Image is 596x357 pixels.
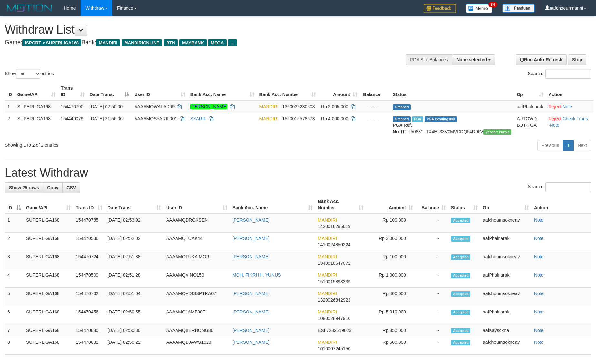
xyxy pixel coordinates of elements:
label: Search: [528,69,591,79]
td: 8 [5,336,24,355]
h1: Latest Withdraw [5,166,591,179]
a: Note [534,291,544,296]
span: AAAAMQWALAD99 [134,104,175,109]
span: MANDIRI [318,236,337,241]
td: Rp 1,000,000 [366,269,416,288]
a: Reject [549,116,561,121]
span: Copy 1420016295619 to clipboard [318,224,350,229]
td: 5 [5,288,24,306]
th: Date Trans.: activate to sort column descending [87,82,132,101]
label: Show entries [5,69,54,79]
td: Rp 100,000 [366,251,416,269]
td: 154470680 [73,324,105,336]
span: BSI [318,328,325,333]
td: Rp 5,010,000 [366,306,416,324]
span: MANDIRI [318,340,337,345]
th: Game/API: activate to sort column ascending [24,195,73,214]
td: Rp 500,000 [366,336,416,355]
a: Run Auto-Refresh [516,54,567,65]
a: Note [534,340,544,345]
img: Feedback.jpg [424,4,456,13]
div: Showing 1 to 2 of 2 entries [5,139,244,148]
span: MEGA [208,39,227,46]
td: AAAAMQFUKAIMORI [164,251,230,269]
td: 4 [5,269,24,288]
th: ID [5,82,15,101]
span: CSV [66,185,76,190]
a: MOH. FIKRI HI. YUNUS [232,273,281,278]
td: 6 [5,306,24,324]
div: - - - [362,115,388,122]
a: Note [534,236,544,241]
a: Stop [568,54,586,65]
td: - [416,288,449,306]
td: [DATE] 02:53:02 [105,214,164,233]
span: 34 [488,2,497,7]
a: [PERSON_NAME] [232,254,269,259]
th: Op: activate to sort column ascending [514,82,546,101]
td: AAAAMQADISSPTRA07 [164,288,230,306]
span: Vendor URL: https://trx4.1velocity.biz [483,129,511,135]
span: Accepted [451,340,470,345]
td: aafchournsokneav [480,336,531,355]
td: 154470456 [73,306,105,324]
th: Bank Acc. Name: activate to sort column ascending [188,82,257,101]
a: Note [534,217,544,223]
a: Note [534,254,544,259]
td: 1 [5,101,15,113]
td: AAAAMQBERHONG86 [164,324,230,336]
span: Copy 1080028947910 to clipboard [318,316,350,321]
th: Game/API: activate to sort column ascending [15,82,58,101]
span: Rp 2.005.000 [321,104,348,109]
a: SYARIF [190,116,207,121]
div: - - - [362,104,388,110]
td: AAAAMQVINO150 [164,269,230,288]
span: BTN [164,39,178,46]
th: Balance: activate to sort column ascending [416,195,449,214]
td: [DATE] 02:51:28 [105,269,164,288]
span: Grabbed [393,116,411,122]
span: Copy 1520015578673 to clipboard [282,116,315,121]
a: Copy [43,182,63,193]
span: 154470790 [61,104,83,109]
span: ... [228,39,237,46]
span: Copy 7232519023 to clipboard [326,328,351,333]
a: [PERSON_NAME] [190,104,227,109]
span: Copy 1340018647072 to clipboard [318,261,350,266]
span: MANDIRI [259,116,278,121]
span: MANDIRI [96,39,120,46]
td: aafKaysokna [480,324,531,336]
td: 154470702 [73,288,105,306]
span: Accepted [451,236,470,242]
td: AAAAMQDJAWS1928 [164,336,230,355]
span: Grabbed [393,104,411,110]
td: [DATE] 02:52:02 [105,233,164,251]
span: [DATE] 02:50:00 [90,104,123,109]
span: MANDIRI [318,217,337,223]
th: Amount: activate to sort column ascending [318,82,360,101]
span: Accepted [451,310,470,315]
select: Showentries [16,69,40,79]
td: 154470631 [73,336,105,355]
span: Marked by aafchoeunmanni [412,116,423,122]
span: Accepted [451,273,470,278]
a: Note [534,328,544,333]
td: SUPERLIGA168 [24,336,73,355]
div: PGA Site Balance / [406,54,452,65]
a: [PERSON_NAME] [232,291,269,296]
td: [DATE] 02:50:55 [105,306,164,324]
span: Accepted [451,328,470,333]
th: Action [546,82,593,101]
td: · [546,101,593,113]
a: Note [534,309,544,314]
td: - [416,336,449,355]
th: Amount: activate to sort column ascending [366,195,416,214]
td: SUPERLIGA168 [24,306,73,324]
td: SUPERLIGA168 [15,113,58,137]
span: MAYBANK [179,39,207,46]
span: 154449079 [61,116,83,121]
span: MANDIRI [318,291,337,296]
a: Note [562,104,572,109]
span: PGA Pending [425,116,457,122]
td: SUPERLIGA168 [15,101,58,113]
